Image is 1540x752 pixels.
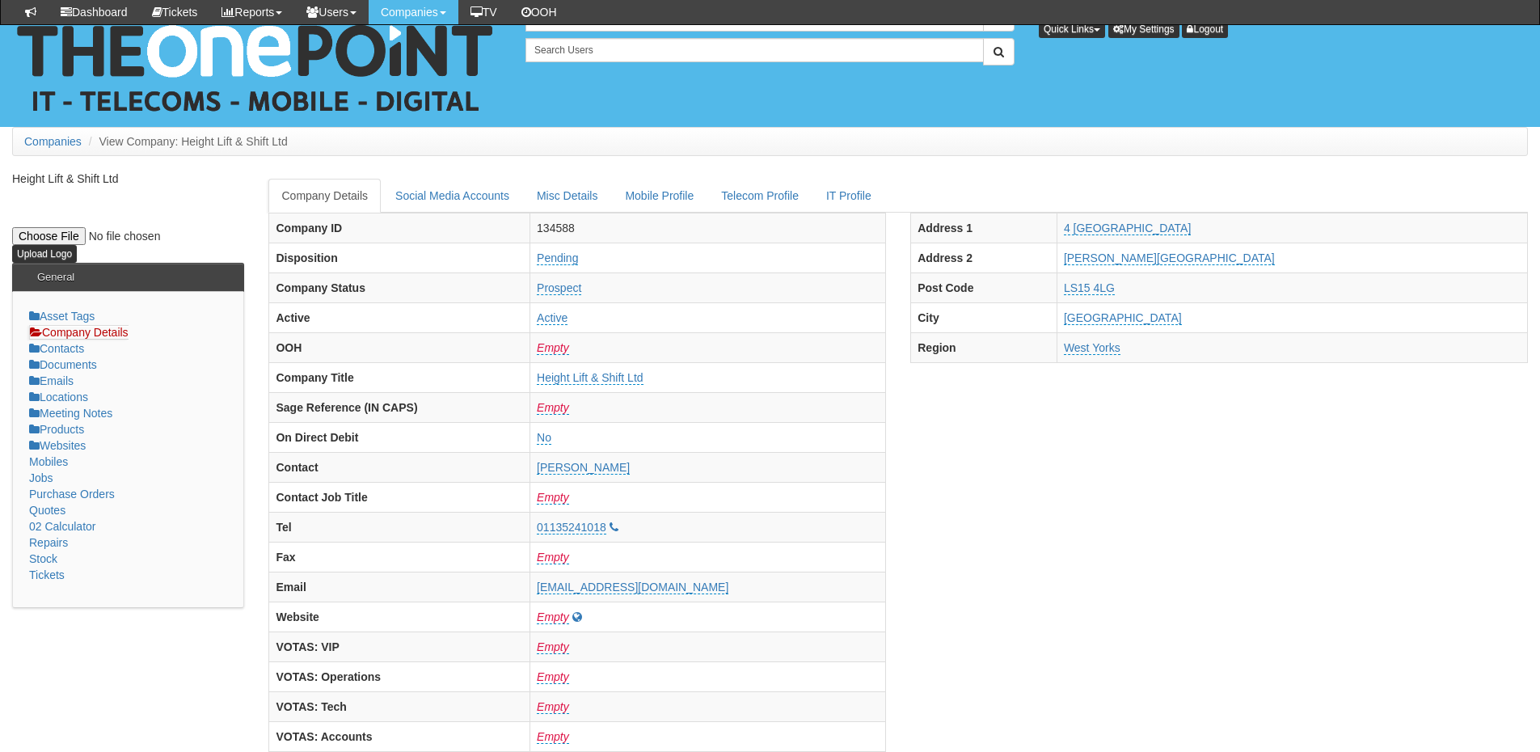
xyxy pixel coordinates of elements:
[269,362,530,392] th: Company Title
[537,700,569,714] a: Empty
[29,552,57,565] a: Stock
[29,439,86,452] a: Websites
[1064,222,1191,235] a: 4 [GEOGRAPHIC_DATA]
[269,213,530,243] th: Company ID
[911,213,1057,243] th: Address 1
[1064,251,1275,265] a: [PERSON_NAME][GEOGRAPHIC_DATA]
[269,661,530,691] th: VOTAS: Operations
[29,568,65,581] a: Tickets
[537,401,569,415] a: Empty
[29,423,84,436] a: Products
[29,342,84,355] a: Contacts
[269,452,530,482] th: Contact
[29,455,68,468] a: Mobiles
[537,281,581,295] a: Prospect
[29,504,65,517] a: Quotes
[85,133,288,150] li: View Company: Height Lift & Shift Ltd
[537,730,569,744] a: Empty
[29,488,115,501] a: Purchase Orders
[268,179,381,213] a: Company Details
[537,251,578,265] a: Pending
[612,179,707,213] a: Mobile Profile
[1108,20,1179,38] a: My Settings
[29,536,68,549] a: Repairs
[269,392,530,422] th: Sage Reference (IN CAPS)
[530,213,886,243] td: 134588
[269,602,530,632] th: Website
[911,243,1057,272] th: Address 2
[269,302,530,332] th: Active
[537,341,569,355] a: Empty
[911,302,1057,332] th: City
[269,721,530,751] th: VOTAS: Accounts
[29,471,53,484] a: Jobs
[29,264,82,291] h3: General
[537,311,567,325] a: Active
[269,422,530,452] th: On Direct Debit
[1182,20,1228,38] a: Logout
[537,431,551,445] a: No
[269,691,530,721] th: VOTAS: Tech
[29,325,129,340] a: Company Details
[24,135,82,148] a: Companies
[269,332,530,362] th: OOH
[537,521,606,534] a: 01135241018
[1064,281,1115,295] a: LS15 4LG
[537,551,569,564] a: Empty
[12,171,244,187] p: Height Lift & Shift Ltd
[537,670,569,684] a: Empty
[269,272,530,302] th: Company Status
[537,371,643,385] a: Height Lift & Shift Ltd
[269,512,530,542] th: Tel
[1064,311,1182,325] a: [GEOGRAPHIC_DATA]
[524,179,610,213] a: Misc Details
[525,38,984,62] input: Search Users
[813,179,884,213] a: IT Profile
[537,610,569,624] a: Empty
[269,482,530,512] th: Contact Job Title
[29,374,74,387] a: Emails
[29,520,96,533] a: 02 Calculator
[1064,341,1120,355] a: West Yorks
[269,542,530,572] th: Fax
[29,391,88,403] a: Locations
[1039,20,1105,38] button: Quick Links
[537,491,569,505] a: Empty
[29,407,112,420] a: Meeting Notes
[269,572,530,602] th: Email
[29,358,97,371] a: Documents
[29,310,95,323] a: Asset Tags
[269,632,530,661] th: VOTAS: VIP
[537,581,728,594] a: [EMAIL_ADDRESS][DOMAIN_NAME]
[911,332,1057,362] th: Region
[12,245,77,263] input: Upload Logo
[537,461,630,475] a: [PERSON_NAME]
[537,640,569,654] a: Empty
[382,179,522,213] a: Social Media Accounts
[708,179,812,213] a: Telecom Profile
[269,243,530,272] th: Disposition
[911,272,1057,302] th: Post Code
